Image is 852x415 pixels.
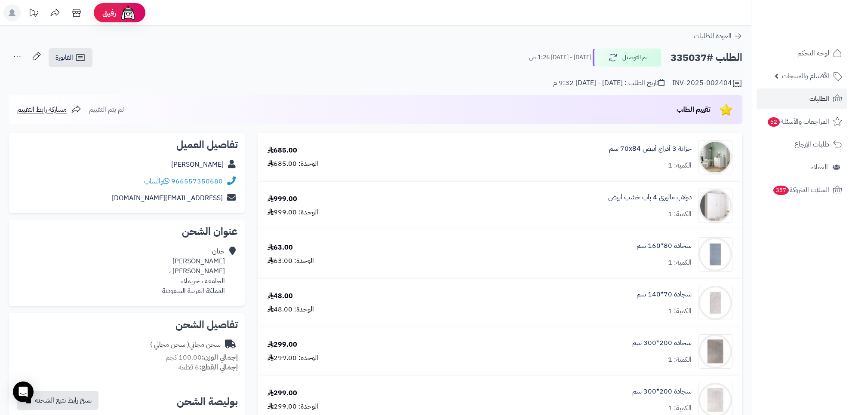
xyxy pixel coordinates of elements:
[773,186,789,195] span: 357
[794,138,829,150] span: طلبات الإرجاع
[668,355,692,365] div: الكمية: 1
[15,140,238,150] h2: تفاصيل العميل
[668,161,692,171] div: الكمية: 1
[809,93,829,105] span: الطلبات
[17,391,98,410] button: نسخ رابط تتبع الشحنة
[553,78,664,88] div: تاريخ الطلب : [DATE] - [DATE] 9:32 م
[268,194,297,204] div: 999.00
[202,352,238,363] strong: إجمالي الوزن:
[268,353,318,363] div: الوحدة: 299.00
[794,23,844,41] img: logo-2.png
[698,140,732,174] img: 369d7325ab5fadccbdb979cd90cd0ec51645876084-004.072.74-90x90.jpg
[144,176,169,186] a: واتساب
[768,117,780,127] span: 52
[178,362,238,372] small: 6 قطعة
[49,48,92,67] a: الفاتورة
[268,207,318,217] div: الوحدة: 999.00
[150,340,221,350] div: شحن مجاني
[593,49,661,67] button: تم التوصيل
[698,286,732,320] img: 1733844489-4-90x90.jpg
[637,290,692,299] a: سجادة 70*140 سم
[772,184,829,196] span: السلات المتروكة
[632,338,692,348] a: سجادة 200*300 سم
[608,192,692,202] a: دولاب ماليزي 4 باب خشب ابيض
[102,8,116,18] span: رفيق
[13,381,34,402] div: Open Intercom Messenger
[268,243,293,253] div: 63.00
[757,111,847,132] a: المراجعات والأسئلة52
[767,116,829,128] span: المراجعات والأسئلة
[162,247,225,296] div: حنان [PERSON_NAME] [PERSON_NAME] ، الجامعه ، حريملاء المملكة العربية السعودية
[55,52,73,63] span: الفاتورة
[150,339,189,350] span: ( شحن مجاني )
[89,104,124,115] span: لم يتم التقييم
[694,31,732,41] span: العودة للطلبات
[668,403,692,413] div: الكمية: 1
[112,193,223,203] a: [EMAIL_ADDRESS][DOMAIN_NAME]
[811,161,828,173] span: العملاء
[677,104,711,115] span: تقييم الطلب
[268,256,314,266] div: الوحدة: 63.00
[668,306,692,316] div: الكمية: 1
[166,352,238,363] small: 100.00 كجم
[698,189,732,223] img: 1662047414-4-90x90.png
[637,241,692,251] a: سجادة 80*160 سم
[782,70,829,82] span: الأقسام والمنتجات
[268,402,318,412] div: الوحدة: 299.00
[268,146,297,156] div: 685.00
[268,291,293,301] div: 48.00
[268,159,318,169] div: الوحدة: 685.00
[698,237,732,272] img: 1733843603-110209050001-90x90.jpg
[797,47,829,59] span: لوحة التحكم
[671,49,742,67] h2: الطلب #335037
[171,176,223,186] a: 966557350680
[17,104,67,115] span: مشاركة رابط التقييم
[35,395,92,406] span: نسخ رابط تتبع الشحنة
[698,334,732,369] img: 1733845152-110209020002-90x90.jpg
[177,397,238,407] h2: بوليصة الشحن
[694,31,742,41] a: العودة للطلبات
[757,43,847,64] a: لوحة التحكم
[757,157,847,177] a: العملاء
[668,209,692,219] div: الكمية: 1
[171,159,224,170] a: [PERSON_NAME]
[199,362,238,372] strong: إجمالي القطع:
[757,134,847,155] a: طلبات الإرجاع
[120,4,137,21] img: ai-face.png
[15,226,238,237] h2: عنوان الشحن
[268,388,297,398] div: 299.00
[668,258,692,268] div: الكمية: 1
[757,88,847,109] a: الطلبات
[15,320,238,330] h2: تفاصيل الشحن
[23,4,44,24] a: تحديثات المنصة
[268,305,314,314] div: الوحدة: 48.00
[268,340,297,350] div: 299.00
[632,387,692,397] a: سجادة 200*300 سم
[672,78,742,88] div: INV-2025-002404
[529,53,591,62] small: [DATE] - [DATE] 1:26 ص
[609,144,692,154] a: خزانة 3 أدراج أبيض ‎70x84 سم‏
[17,104,81,115] a: مشاركة رابط التقييم
[757,180,847,200] a: السلات المتروكة357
